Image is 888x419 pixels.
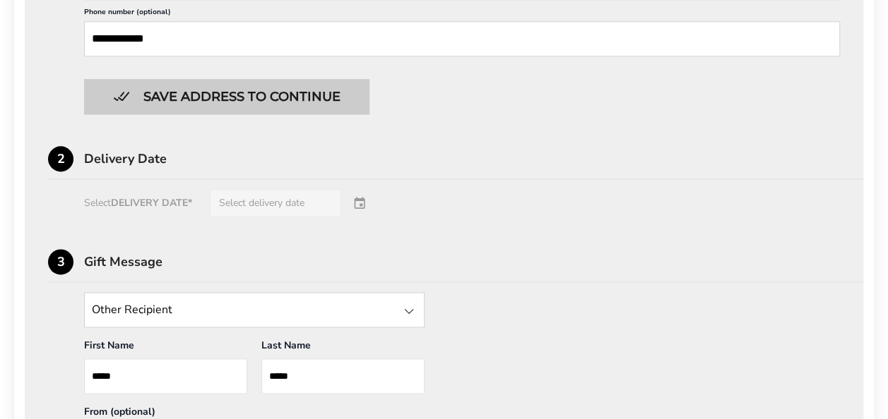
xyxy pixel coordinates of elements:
[84,339,247,358] div: First Name
[48,146,73,171] div: 2
[261,339,425,358] div: Last Name
[84,152,863,165] div: Delivery Date
[84,358,247,394] input: First Name
[48,249,73,274] div: 3
[261,358,425,394] input: Last Name
[84,7,840,21] label: Phone number (optional)
[84,292,425,327] input: State
[84,255,863,268] div: Gift Message
[84,79,369,114] button: Button save address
